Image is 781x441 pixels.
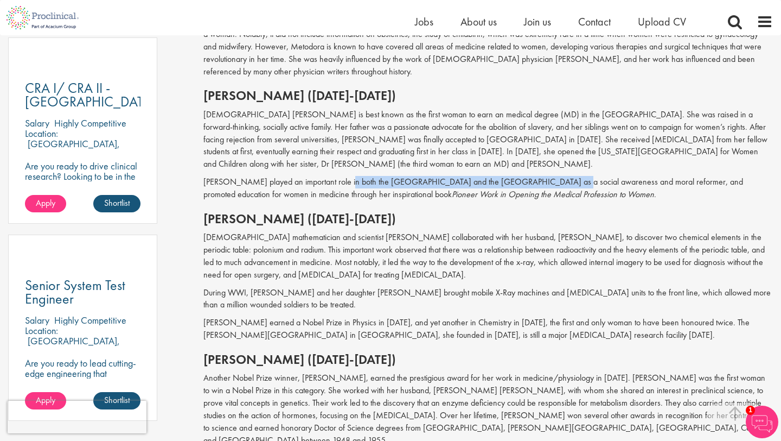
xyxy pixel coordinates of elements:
p: Are you ready to drive clinical research? Looking to be in the heart of a company where precision... [25,161,140,202]
iframe: reCAPTCHA [8,401,146,433]
p: During WWI, [PERSON_NAME] and her daughter [PERSON_NAME] brought mobile X-Ray machines and [MEDIC... [203,287,773,312]
h2: [PERSON_NAME] ([DATE]-[DATE]) [203,212,773,226]
a: Join us [524,15,551,29]
span: Location: [25,127,58,140]
a: Upload CV [638,15,686,29]
a: Contact [578,15,611,29]
a: Apply [25,195,66,212]
p: Are you ready to lead cutting-edge engineering that accelerate clinical breakthroughs in biotech? [25,358,140,399]
h2: [PERSON_NAME] ([DATE]-[DATE]) [203,89,773,103]
a: Apply [25,392,66,409]
p: Highly Competitive [54,314,126,326]
p: Metrodora, a [DEMOGRAPHIC_DATA] [DEMOGRAPHIC_DATA] physician, wrote the oldest medical text known... [203,16,773,78]
a: About us [460,15,497,29]
i: Pioneer Work in Opening the Medical Profession to Women [452,188,654,200]
span: CRA I/ CRA II - [GEOGRAPHIC_DATA] [25,79,156,111]
span: Salary [25,117,49,129]
p: Highly Competitive [54,117,126,129]
p: [GEOGRAPHIC_DATA], [GEOGRAPHIC_DATA] [25,137,120,160]
a: Jobs [415,15,433,29]
a: Shortlist [93,195,140,212]
span: Apply [36,197,55,209]
p: [GEOGRAPHIC_DATA], [GEOGRAPHIC_DATA] [25,335,120,357]
img: Chatbot [746,406,778,438]
span: Apply [36,394,55,406]
a: Senior System Test Engineer [25,279,140,306]
span: 1 [746,406,755,415]
span: Location: [25,324,58,337]
a: CRA I/ CRA II - [GEOGRAPHIC_DATA] [25,81,140,109]
span: Senior System Test Engineer [25,276,125,308]
p: [DEMOGRAPHIC_DATA] [PERSON_NAME] is best known as the first woman to earn an medical degree (MD) ... [203,109,773,171]
p: [PERSON_NAME] played an important role in both the [GEOGRAPHIC_DATA] and the [GEOGRAPHIC_DATA] as... [203,176,773,201]
a: Shortlist [93,392,140,409]
h2: [PERSON_NAME] ([DATE]-[DATE]) [203,352,773,367]
span: Salary [25,314,49,326]
p: [PERSON_NAME] earned a Nobel Prize in Physics in [DATE], and yet another in Chemistry in [DATE], ... [203,317,773,342]
p: [DEMOGRAPHIC_DATA] mathematician and scientist [PERSON_NAME] collaborated with her husband, [PERS... [203,231,773,281]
